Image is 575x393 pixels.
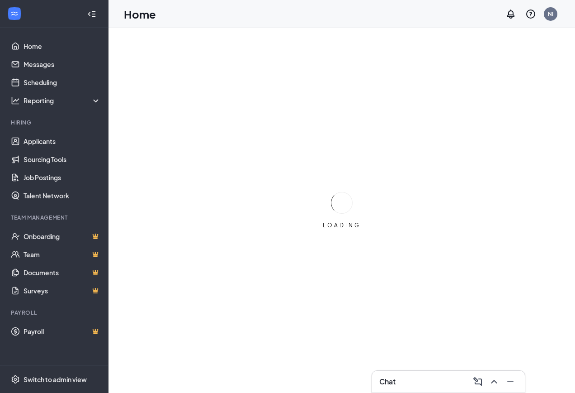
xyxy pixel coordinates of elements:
a: Messages [24,55,101,73]
a: Talent Network [24,187,101,205]
a: Sourcing Tools [24,150,101,168]
a: Job Postings [24,168,101,187]
div: Hiring [11,119,99,126]
div: Payroll [11,309,99,316]
h3: Chat [379,377,396,387]
div: Reporting [24,96,101,105]
svg: Analysis [11,96,20,105]
a: SurveysCrown [24,282,101,300]
svg: Collapse [87,10,96,19]
a: OnboardingCrown [24,227,101,245]
a: PayrollCrown [24,322,101,340]
a: Applicants [24,132,101,150]
svg: WorkstreamLogo [10,9,19,18]
svg: ComposeMessage [472,376,483,387]
div: Team Management [11,214,99,221]
a: TeamCrown [24,245,101,264]
button: ChevronUp [487,374,501,389]
svg: Minimize [505,376,516,387]
div: NI [548,10,553,18]
h1: Home [124,6,156,22]
svg: Notifications [505,9,516,19]
svg: Settings [11,375,20,384]
a: Home [24,37,101,55]
button: ComposeMessage [471,374,485,389]
button: Minimize [503,374,518,389]
a: DocumentsCrown [24,264,101,282]
svg: QuestionInfo [525,9,536,19]
svg: ChevronUp [489,376,500,387]
div: LOADING [319,221,364,229]
div: Switch to admin view [24,375,87,384]
a: Scheduling [24,73,101,91]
